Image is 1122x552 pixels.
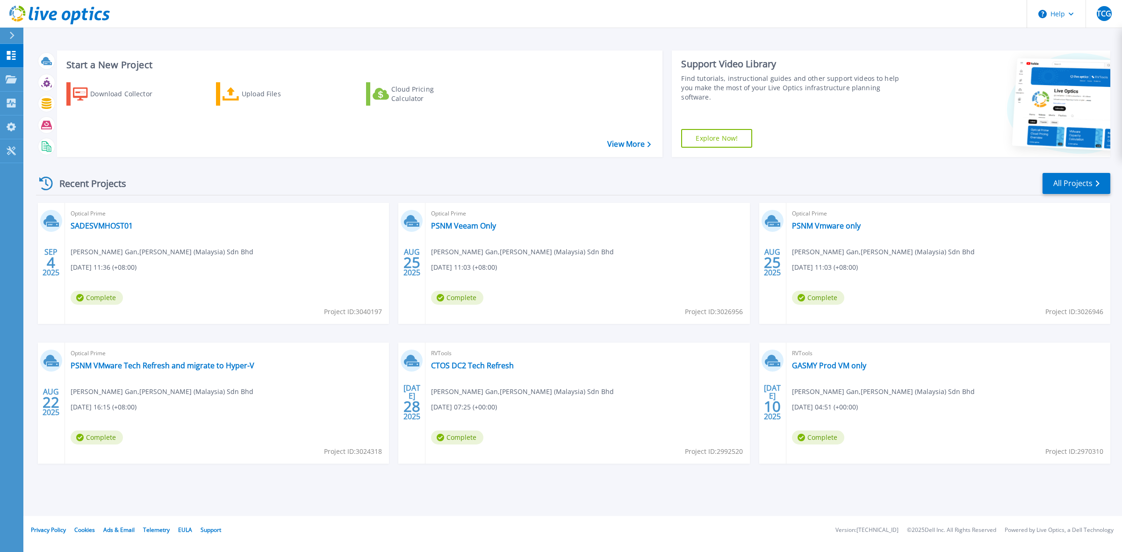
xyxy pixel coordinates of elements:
[324,446,382,457] span: Project ID: 3024318
[431,208,744,219] span: Optical Prime
[835,527,899,533] li: Version: [TECHNICAL_ID]
[431,402,497,412] span: [DATE] 07:25 (+00:00)
[792,208,1105,219] span: Optical Prime
[431,247,614,257] span: [PERSON_NAME] Gan , [PERSON_NAME] (Malaysia) Sdn Bhd
[1045,307,1103,317] span: Project ID: 3026946
[366,82,470,106] a: Cloud Pricing Calculator
[71,402,137,412] span: [DATE] 16:15 (+08:00)
[1043,173,1110,194] a: All Projects
[1097,10,1111,17] span: TCG
[792,387,975,397] span: [PERSON_NAME] Gan , [PERSON_NAME] (Malaysia) Sdn Bhd
[71,291,123,305] span: Complete
[403,402,420,410] span: 28
[685,307,743,317] span: Project ID: 3026956
[431,221,496,230] a: PSNM Veeam Only
[681,129,752,148] a: Explore Now!
[792,348,1105,358] span: RVTools
[681,74,907,102] div: Find tutorials, instructional guides and other support videos to help you make the most of your L...
[431,361,514,370] a: CTOS DC2 Tech Refresh
[201,526,221,534] a: Support
[242,85,316,103] div: Upload Files
[143,526,170,534] a: Telemetry
[907,527,996,533] li: © 2025 Dell Inc. All Rights Reserved
[90,85,165,103] div: Download Collector
[763,245,781,280] div: AUG 2025
[71,361,254,370] a: PSNM VMware Tech Refresh and migrate to Hyper-V
[431,262,497,272] span: [DATE] 11:03 (+08:00)
[74,526,95,534] a: Cookies
[792,430,844,444] span: Complete
[685,446,743,457] span: Project ID: 2992520
[1005,527,1114,533] li: Powered by Live Optics, a Dell Technology
[391,85,466,103] div: Cloud Pricing Calculator
[431,348,744,358] span: RVTools
[71,348,383,358] span: Optical Prime
[792,262,858,272] span: [DATE] 11:03 (+08:00)
[71,221,133,230] a: SADESVMHOST01
[178,526,192,534] a: EULA
[403,258,420,266] span: 25
[71,247,253,257] span: [PERSON_NAME] Gan , [PERSON_NAME] (Malaysia) Sdn Bhd
[403,245,421,280] div: AUG 2025
[42,385,60,419] div: AUG 2025
[681,58,907,70] div: Support Video Library
[66,82,171,106] a: Download Collector
[71,262,137,272] span: [DATE] 11:36 (+08:00)
[792,291,844,305] span: Complete
[71,430,123,444] span: Complete
[431,291,483,305] span: Complete
[764,258,781,266] span: 25
[764,402,781,410] span: 10
[36,172,139,195] div: Recent Projects
[792,361,866,370] a: GASMY Prod VM only
[607,140,651,149] a: View More
[792,247,975,257] span: [PERSON_NAME] Gan , [PERSON_NAME] (Malaysia) Sdn Bhd
[71,208,383,219] span: Optical Prime
[1045,446,1103,457] span: Project ID: 2970310
[31,526,66,534] a: Privacy Policy
[763,385,781,419] div: [DATE] 2025
[792,402,858,412] span: [DATE] 04:51 (+00:00)
[403,385,421,419] div: [DATE] 2025
[43,398,59,406] span: 22
[42,245,60,280] div: SEP 2025
[66,60,651,70] h3: Start a New Project
[103,526,135,534] a: Ads & Email
[431,387,614,397] span: [PERSON_NAME] Gan , [PERSON_NAME] (Malaysia) Sdn Bhd
[431,430,483,444] span: Complete
[324,307,382,317] span: Project ID: 3040197
[47,258,55,266] span: 4
[792,221,861,230] a: PSNM Vmware only
[71,387,253,397] span: [PERSON_NAME] Gan , [PERSON_NAME] (Malaysia) Sdn Bhd
[216,82,320,106] a: Upload Files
